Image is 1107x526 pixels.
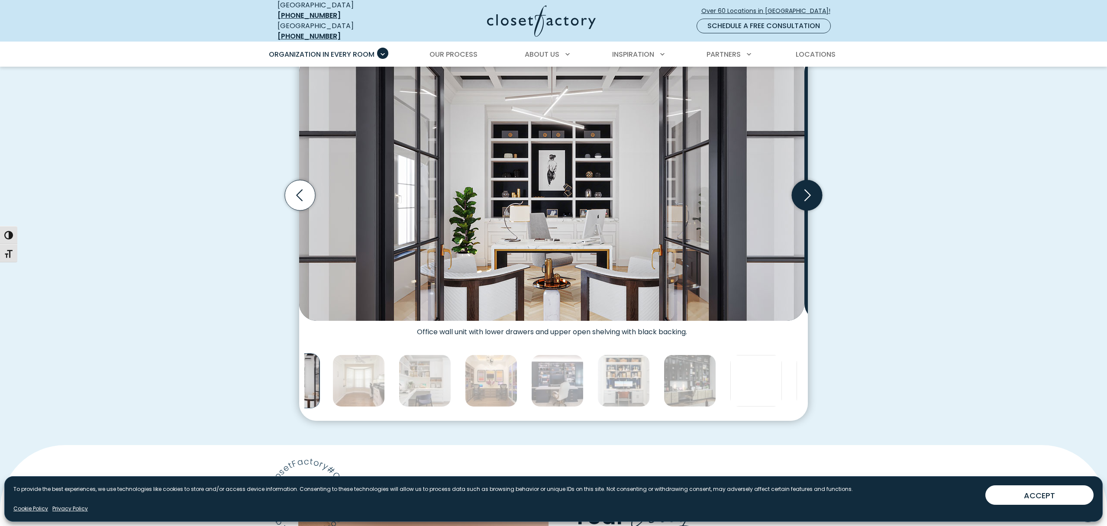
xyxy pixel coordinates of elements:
figcaption: Office wall unit with lower drawers and upper open shelving with black backing. [299,321,804,336]
button: Previous slide [281,177,319,214]
img: Closet Factory Logo [487,5,596,37]
img: Home office wall unit with rolling ladder, glass panel doors, and integrated LED lighting. [664,355,716,407]
a: [PHONE_NUMBER] [278,10,341,20]
a: Over 60 Locations in [GEOGRAPHIC_DATA]! [701,3,838,19]
nav: Primary Menu [263,42,845,67]
p: To provide the best experiences, we use technologies like cookies to store and/or access device i... [13,485,853,493]
img: Dual workstation home office with glass-front upper cabinetry, full-extension drawers, overhead c... [730,355,782,407]
span: Locations [796,49,836,59]
img: Home office with built-in wall bed to transform space into guest room. Dual work stations built i... [332,355,385,407]
img: Custom home office grey cabinetry with wall safe and mini fridge [796,355,849,407]
button: Next slide [788,177,826,214]
img: Office wall unit with lower drawers and upper open shelving with black backing. [265,353,320,408]
img: Built-in desk with side full height cabinets and open book shelving with LED light strips. [531,355,584,407]
a: Privacy Policy [52,505,88,513]
div: [GEOGRAPHIC_DATA] [278,21,403,42]
span: Organization in Every Room [269,49,374,59]
img: Office wall unit with lower drawers and upper open shelving with black backing. [299,55,804,321]
span: Our Process [429,49,478,59]
img: Built-in work station into closet with open shelving and integrated LED lighting. [597,355,650,407]
span: Partners [707,49,741,59]
span: About Us [525,49,559,59]
img: Home office with concealed built-in wall bed, wraparound desk, and open shelving. [399,355,451,407]
img: Home office cabinetry in Rocky Mountain melamine with dual work stations and glass paneled doors. [465,355,517,407]
button: ACCEPT [985,485,1094,505]
span: Inspiration [612,49,654,59]
span: Over 60 Locations in [GEOGRAPHIC_DATA]! [701,6,837,16]
a: Schedule a Free Consultation [697,19,831,33]
a: [PHONE_NUMBER] [278,31,341,41]
a: Cookie Policy [13,505,48,513]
